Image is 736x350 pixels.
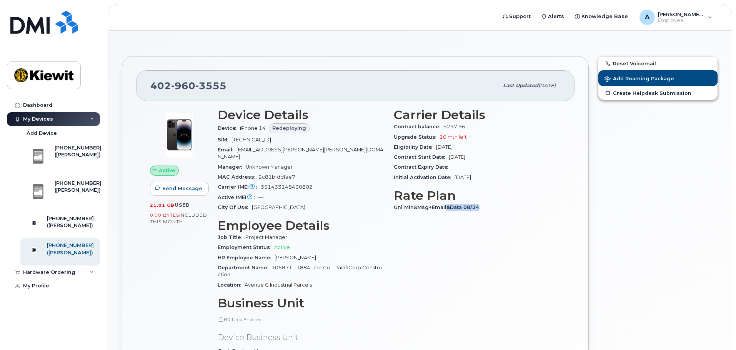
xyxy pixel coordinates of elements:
span: 402 [150,80,226,91]
span: Location [218,282,245,288]
h3: Device Details [218,108,385,122]
button: Reset Voicemail [598,56,718,70]
img: image20231002-3703462-njx0qo.jpeg [156,112,202,158]
button: Send Message [150,182,209,196]
a: Create Helpdesk Submission [598,86,718,100]
span: MAC Address [218,174,258,180]
span: Carrier IMEI [218,184,261,190]
span: Project Manager [245,234,287,240]
span: Contract Start Date [394,154,449,160]
h3: Rate Plan [394,189,561,202]
span: 0.00 Bytes [150,212,179,218]
span: Initial Activation Date [394,174,455,180]
span: used [175,202,190,208]
span: [DATE] [455,174,471,180]
span: Active [159,167,175,174]
span: 21.01 GB [150,202,175,208]
span: Eligibility Date [394,144,436,150]
span: Send Message [162,185,202,192]
p: Device Business Unit [218,332,385,343]
span: 351433148430802 [261,184,313,190]
span: [DATE] [436,144,453,150]
span: SIM [218,137,231,143]
span: Avenue G Industrial Parcels [245,282,312,288]
span: [GEOGRAPHIC_DATA] [252,204,305,210]
span: Active IMEI [218,194,258,200]
span: Contract Expiry Date [394,164,452,170]
span: Redeploying [272,124,306,132]
span: Contract balance [394,124,443,129]
span: [DATE] [538,83,556,88]
span: Upgrade Status [394,134,440,140]
span: [TECHNICAL_ID] [231,137,271,143]
h3: Employee Details [218,219,385,232]
span: [EMAIL_ADDRESS][PERSON_NAME][PERSON_NAME][DOMAIN_NAME] [218,147,385,159]
span: $297.96 [443,124,465,129]
span: 10 mth left [440,134,467,140]
span: Employment Status [218,244,274,250]
span: Department Name [218,265,271,270]
span: Unl Min&Msg+Email&Data 08/24 [394,204,483,210]
h3: Business Unit [218,296,385,310]
span: 960 [171,80,195,91]
span: [DATE] [449,154,465,160]
span: Device [218,125,240,131]
span: 2c81bfddfae7 [258,174,295,180]
span: Manager [218,164,246,170]
span: Add Roaming Package [604,76,674,83]
h3: Carrier Details [394,108,561,122]
span: 3555 [195,80,226,91]
iframe: Messenger Launcher [703,317,730,344]
span: Unknown Manager [246,164,293,170]
span: City Of Use [218,204,252,210]
span: iPhone 14 [240,125,266,131]
span: Email [218,147,236,153]
span: Active [274,244,290,250]
span: Job Title [218,234,245,240]
span: — [258,194,263,200]
span: 105871 - 1884 Line Co - PacifiCorp Construction [218,265,382,277]
button: Add Roaming Package [598,70,718,86]
p: HR Lock Enabled [218,316,385,323]
span: HR Employee Name [218,255,275,260]
span: Last updated [503,83,538,88]
span: [PERSON_NAME] [275,255,316,260]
